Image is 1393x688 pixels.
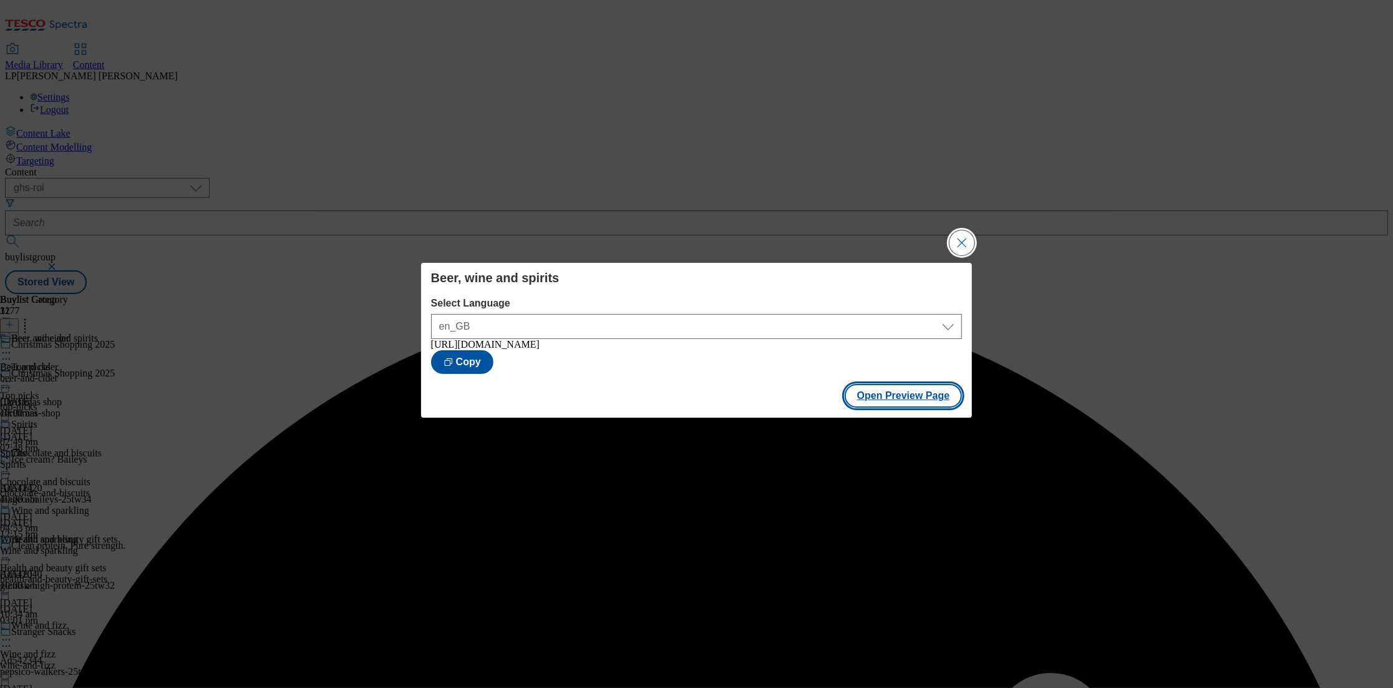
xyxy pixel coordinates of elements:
div: Modal [421,263,973,418]
h4: Beer, wine and spirits [431,270,963,285]
button: Close Modal [949,230,974,255]
label: Select Language [431,298,963,309]
button: Open Preview Page [845,384,963,408]
button: Copy [431,350,493,374]
div: [URL][DOMAIN_NAME] [431,339,963,350]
